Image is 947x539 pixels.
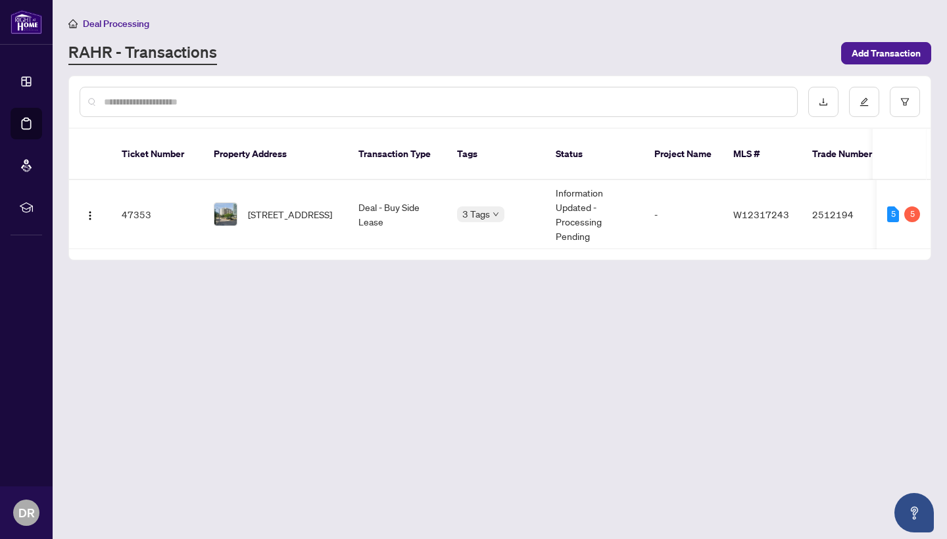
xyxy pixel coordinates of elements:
[852,43,921,64] span: Add Transaction
[644,129,723,180] th: Project Name
[894,493,934,532] button: Open asap
[849,87,879,117] button: edit
[203,129,348,180] th: Property Address
[493,211,499,218] span: down
[85,210,95,221] img: Logo
[68,19,78,28] span: home
[248,207,332,222] span: [STREET_ADDRESS]
[68,41,217,65] a: RAHR - Transactions
[545,129,644,180] th: Status
[462,206,490,222] span: 3 Tags
[80,204,101,225] button: Logo
[802,129,894,180] th: Trade Number
[900,97,910,106] span: filter
[644,180,723,249] td: -
[860,97,869,106] span: edit
[890,87,920,117] button: filter
[18,504,35,522] span: DR
[733,208,789,220] span: W12317243
[83,18,149,30] span: Deal Processing
[723,129,802,180] th: MLS #
[887,206,899,222] div: 5
[348,129,447,180] th: Transaction Type
[111,180,203,249] td: 47353
[802,180,894,249] td: 2512194
[11,10,42,34] img: logo
[819,97,828,106] span: download
[348,180,447,249] td: Deal - Buy Side Lease
[904,206,920,222] div: 5
[808,87,838,117] button: download
[214,203,237,225] img: thumbnail-img
[545,180,644,249] td: Information Updated - Processing Pending
[111,129,203,180] th: Ticket Number
[447,129,545,180] th: Tags
[841,42,931,64] button: Add Transaction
